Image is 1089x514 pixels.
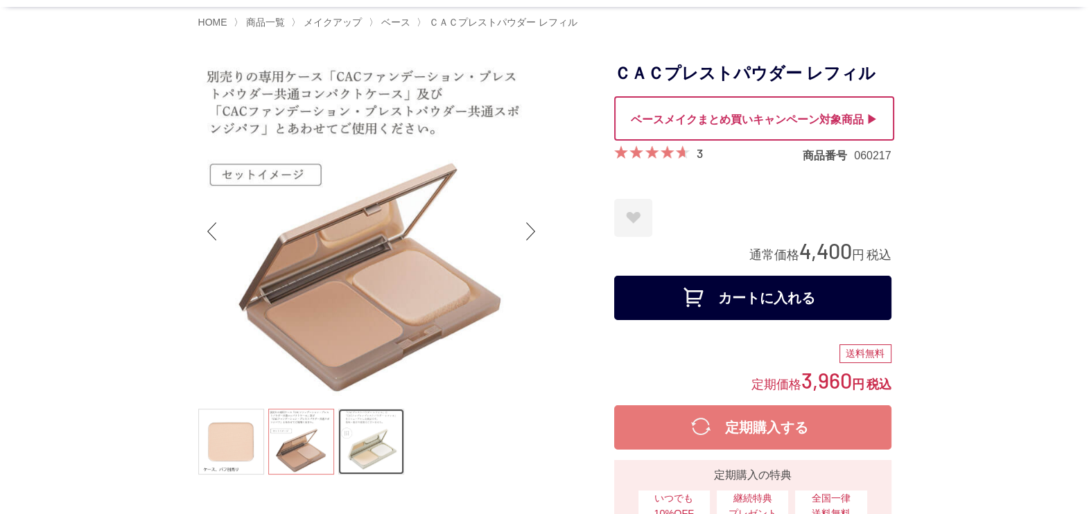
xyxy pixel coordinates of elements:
[749,248,799,262] span: 通常価格
[426,17,577,28] a: ＣＡＣプレストパウダー レフィル
[417,16,581,29] li: 〉
[866,248,891,262] span: 税込
[378,17,410,28] a: ベース
[429,17,577,28] span: ＣＡＣプレストパウダー レフィル
[234,16,288,29] li: 〉
[852,378,864,391] span: 円
[801,367,852,393] span: 3,960
[381,17,410,28] span: ベース
[198,58,545,405] img: ＣＡＣプレストパウダー レフィル
[369,16,414,29] li: 〉
[614,276,891,320] button: カートに入れる
[751,376,801,391] span: 定期価格
[799,238,852,263] span: 4,400
[854,148,891,163] dd: 060217
[852,248,864,262] span: 円
[866,378,891,391] span: 税込
[246,17,285,28] span: 商品一覧
[620,467,886,484] div: 定期購入の特典
[243,17,285,28] a: 商品一覧
[291,16,365,29] li: 〉
[803,148,854,163] dt: 商品番号
[301,17,362,28] a: メイクアップ
[614,405,891,450] button: 定期購入する
[304,17,362,28] span: メイクアップ
[839,344,891,364] div: 送料無料
[697,145,703,161] a: 3
[198,17,227,28] a: HOME
[614,58,891,89] h1: ＣＡＣプレストパウダー レフィル
[198,204,226,259] div: Previous slide
[517,204,545,259] div: Next slide
[614,199,652,237] a: お気に入りに登録する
